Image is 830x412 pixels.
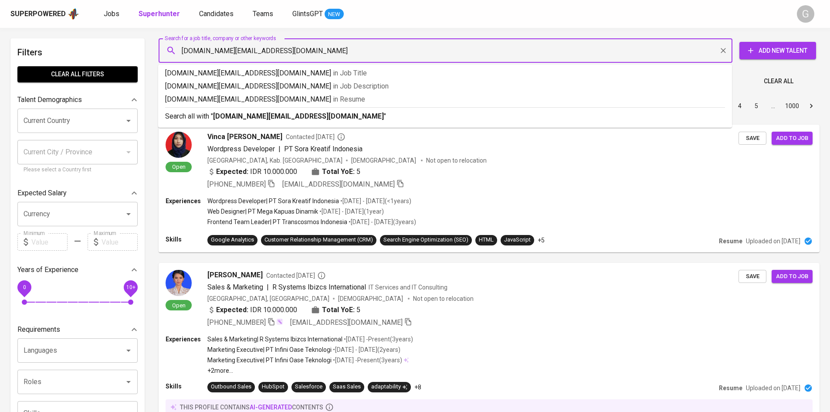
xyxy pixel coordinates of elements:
[17,324,60,335] p: Requirements
[207,335,342,344] p: Sales & Marketing | R Systems Ibizcs International
[665,99,820,113] nav: pagination navigation
[166,270,192,296] img: 94ac022bc343f35a29a7229edeb73259.jpg
[166,382,207,391] p: Skills
[104,10,119,18] span: Jobs
[413,294,474,303] p: Not open to relocation
[10,9,66,19] div: Superpowered
[766,102,780,110] div: …
[207,207,318,216] p: Web Designer | PT Mega Kapuas Dinamik
[159,125,820,252] a: OpenVinca [PERSON_NAME]Contacted [DATE]Wordpress Developer|PT Sora Kreatif Indonesia[GEOGRAPHIC_D...
[207,318,266,327] span: [PHONE_NUMBER]
[351,156,417,165] span: [DEMOGRAPHIC_DATA]
[211,383,251,391] div: Outbound Sales
[165,111,725,122] p: Search all with " "
[104,9,121,20] a: Jobs
[166,197,207,205] p: Experiences
[295,383,322,391] div: Salesforce
[739,270,766,283] button: Save
[383,236,468,244] div: Search Engine Optimization (SEO)
[746,45,809,56] span: Add New Talent
[139,9,182,20] a: Superhunter
[332,356,402,364] p: • [DATE] - Present ( 3 years )
[426,156,487,165] p: Not open to relocation
[292,10,323,18] span: GlintsGPT
[122,115,135,127] button: Open
[207,145,275,153] span: Wordpress Developer
[139,10,180,18] b: Superhunter
[216,305,248,315] b: Expected:
[339,197,411,205] p: • [DATE] - [DATE] ( <1 years )
[278,144,281,154] span: |
[746,237,800,245] p: Uploaded on [DATE]
[739,132,766,145] button: Save
[332,345,400,354] p: • [DATE] - [DATE] ( 2 years )
[102,233,138,251] input: Value
[199,10,234,18] span: Candidates
[264,236,373,244] div: Customer Relationship Management (CRM)
[804,99,818,113] button: Go to next page
[719,384,742,392] p: Resume
[207,270,263,280] span: [PERSON_NAME]
[122,208,135,220] button: Open
[371,383,407,391] div: adaptability
[24,69,131,80] span: Clear All filters
[17,184,138,202] div: Expected Salary
[414,383,421,392] p: +8
[122,376,135,388] button: Open
[17,66,138,82] button: Clear All filters
[783,99,802,113] button: Go to page 1000
[333,82,389,90] span: in Job Description
[17,95,82,105] p: Talent Demographics
[31,233,68,251] input: Value
[504,236,531,244] div: JavaScript
[746,384,800,392] p: Uploaded on [DATE]
[356,305,360,315] span: 5
[253,9,275,20] a: Teams
[317,271,326,280] svg: By Batam recruiter
[207,366,413,375] p: +2 more ...
[764,76,793,87] span: Clear All
[207,132,282,142] span: Vinca [PERSON_NAME]
[338,294,404,303] span: [DEMOGRAPHIC_DATA]
[17,321,138,338] div: Requirements
[166,132,192,158] img: 84e315d75cb90cb6068c21c63f1c8f3d.jpg
[68,7,79,20] img: app logo
[165,68,725,78] p: [DOMAIN_NAME][EMAIL_ADDRESS][DOMAIN_NAME]
[292,9,344,20] a: GlintsGPT NEW
[216,167,248,177] b: Expected:
[253,10,273,18] span: Teams
[122,344,135,357] button: Open
[325,10,344,19] span: NEW
[169,302,189,309] span: Open
[199,9,235,20] a: Candidates
[24,166,132,174] p: Please select a Country first
[207,197,339,205] p: Wordpress Developer | PT Sora Kreatif Indonesia
[733,99,747,113] button: Go to page 4
[356,167,360,177] span: 5
[267,282,269,293] span: |
[207,305,297,315] div: IDR 10.000.000
[369,284,447,291] span: IT Services and IT Consulting
[284,145,362,153] span: PT Sora Kreatif Indonesia
[333,95,365,103] span: in Resume
[322,167,355,177] b: Total YoE:
[207,345,332,354] p: Marketing Executive | PT Infini Oase Teknologi
[760,73,797,89] button: Clear All
[739,42,816,59] button: Add New Talent
[717,44,729,57] button: Clear
[276,318,283,325] img: magic_wand.svg
[17,261,138,279] div: Years of Experience
[126,284,135,290] span: 10+
[262,383,285,391] div: HubSpot
[333,69,367,77] span: in Job Title
[776,133,808,143] span: Add to job
[719,237,742,245] p: Resume
[213,112,384,120] b: [DOMAIN_NAME][EMAIL_ADDRESS][DOMAIN_NAME]
[23,284,26,290] span: 0
[797,5,814,23] div: G
[318,207,384,216] p: • [DATE] - [DATE] ( 1 year )
[479,236,494,244] div: HTML
[207,356,332,364] p: Marketing Executive | PT Infini Oase Teknologi
[17,91,138,109] div: Talent Demographics
[772,270,813,283] button: Add to job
